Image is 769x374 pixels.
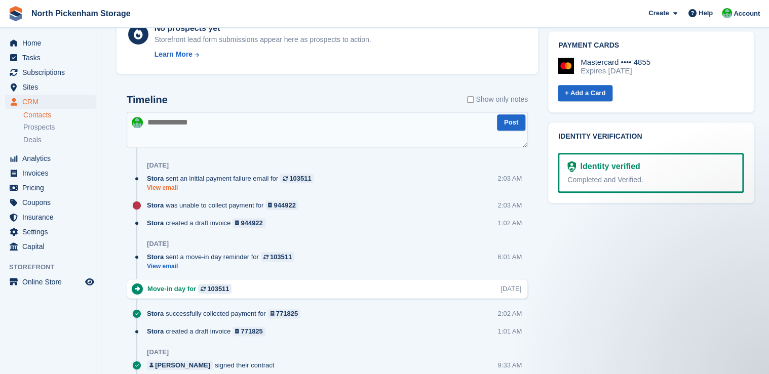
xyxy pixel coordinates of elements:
[581,66,650,75] div: Expires [DATE]
[23,135,42,145] span: Deals
[241,326,262,336] div: 771825
[147,252,164,262] span: Stora
[22,239,83,254] span: Capital
[22,95,83,109] span: CRM
[497,200,522,210] div: 2:03 AM
[5,225,96,239] a: menu
[268,309,301,318] a: 771825
[497,326,522,336] div: 1:01 AM
[22,195,83,210] span: Coupons
[5,95,96,109] a: menu
[22,80,83,94] span: Sites
[22,151,83,165] span: Analytics
[5,51,96,65] a: menu
[147,326,271,336] div: created a draft invoice
[497,218,522,228] div: 1:02 AM
[23,110,96,120] a: Contacts
[497,174,522,183] div: 2:03 AM
[9,262,101,272] span: Storefront
[8,6,23,21] img: stora-icon-8386f47178a22dfd0bd8f6a31ec36ba5ce8667c1dd55bd0f319d3a0aa187defe.svg
[22,166,83,180] span: Invoices
[22,181,83,195] span: Pricing
[289,174,311,183] div: 103511
[5,65,96,79] a: menu
[22,51,83,65] span: Tasks
[5,181,96,195] a: menu
[147,174,319,183] div: sent an initial payment failure email for
[84,276,96,288] a: Preview store
[5,166,96,180] a: menu
[198,284,232,294] a: 103511
[280,174,314,183] a: 103511
[155,49,193,60] div: Learn More
[567,175,734,185] div: Completed and Verified.
[734,9,760,19] span: Account
[722,8,732,18] img: Chris Gulliver
[23,122,96,133] a: Prospects
[155,34,371,45] div: Storefront lead form submissions appear here as prospects to action.
[699,8,713,18] span: Help
[22,225,83,239] span: Settings
[274,200,295,210] div: 944922
[147,174,164,183] span: Stora
[5,195,96,210] a: menu
[127,94,168,106] h2: Timeline
[467,94,528,105] label: Show only notes
[22,275,83,289] span: Online Store
[5,210,96,224] a: menu
[5,239,96,254] a: menu
[147,309,305,318] div: successfully collected payment for
[558,133,744,141] h2: Identity verification
[147,184,319,192] a: View email
[207,284,229,294] div: 103511
[147,348,169,356] div: [DATE]
[147,200,303,210] div: was unable to collect payment for
[270,252,292,262] div: 103511
[22,65,83,79] span: Subscriptions
[276,309,298,318] div: 771825
[147,284,237,294] div: Move-in day for
[147,360,279,370] div: signed their contract
[558,41,744,50] h2: Payment cards
[22,36,83,50] span: Home
[147,240,169,248] div: [DATE]
[576,160,640,173] div: Identity verified
[581,58,650,67] div: Mastercard •••• 4855
[5,36,96,50] a: menu
[497,360,522,370] div: 9:33 AM
[147,360,213,370] a: [PERSON_NAME]
[497,114,525,131] button: Post
[147,252,299,262] div: sent a move-in day reminder for
[558,58,574,74] img: Mastercard Logo
[155,49,371,60] a: Learn More
[501,284,521,294] div: [DATE]
[261,252,294,262] a: 103511
[22,210,83,224] span: Insurance
[147,262,299,271] a: View email
[5,151,96,165] a: menu
[233,326,265,336] a: 771825
[155,360,210,370] div: [PERSON_NAME]
[132,117,143,128] img: Chris Gulliver
[567,161,576,172] img: Identity Verification Ready
[155,22,371,34] div: No prospects yet
[233,218,265,228] a: 944922
[5,275,96,289] a: menu
[467,94,474,105] input: Show only notes
[147,161,169,170] div: [DATE]
[147,326,164,336] span: Stora
[497,252,522,262] div: 6:01 AM
[648,8,669,18] span: Create
[558,85,612,102] a: + Add a Card
[497,309,522,318] div: 2:02 AM
[23,122,55,132] span: Prospects
[147,218,164,228] span: Stora
[241,218,262,228] div: 944922
[27,5,135,22] a: North Pickenham Storage
[147,200,164,210] span: Stora
[23,135,96,145] a: Deals
[5,80,96,94] a: menu
[147,309,164,318] span: Stora
[265,200,298,210] a: 944922
[147,218,271,228] div: created a draft invoice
